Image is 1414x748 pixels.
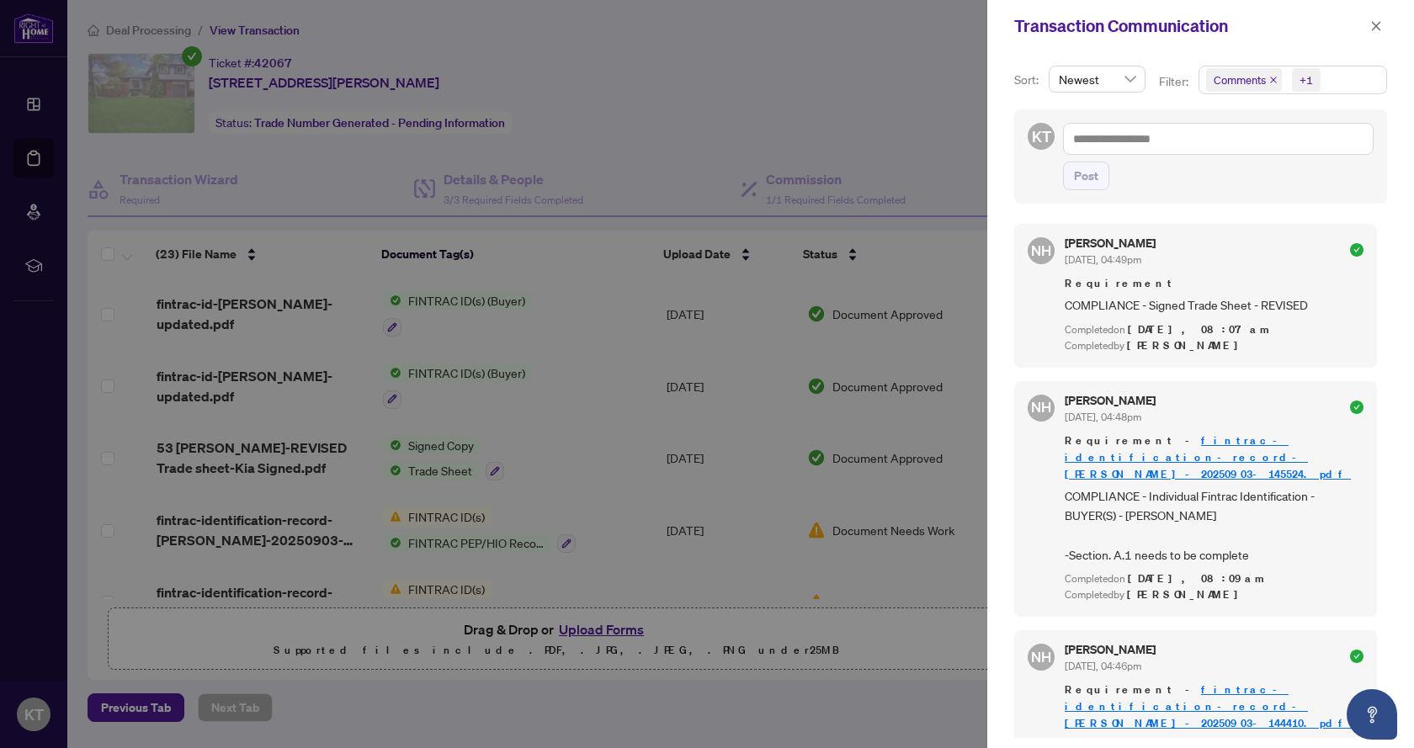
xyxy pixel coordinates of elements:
span: [DATE], 04:48pm [1065,411,1141,423]
h5: [PERSON_NAME] [1065,395,1156,406]
span: NH [1031,396,1051,418]
span: [DATE], 04:46pm [1065,660,1141,672]
span: Requirement - [1065,432,1363,483]
span: KT [1032,125,1051,148]
span: [PERSON_NAME] [1127,338,1247,353]
a: fintrac-identification-record-[PERSON_NAME]-20250903-145524.pdf [1065,433,1351,481]
div: Transaction Communication [1014,13,1365,39]
span: close [1370,20,1382,32]
div: +1 [1300,72,1313,88]
span: check-circle [1350,243,1363,257]
h5: [PERSON_NAME] [1065,237,1156,249]
h5: [PERSON_NAME] [1065,644,1156,655]
span: close [1269,76,1278,84]
span: Requirement - [1065,682,1363,732]
div: Completed by [1065,338,1363,354]
span: [DATE], 08:07am [1128,322,1272,337]
span: check-circle [1350,650,1363,663]
span: check-circle [1350,401,1363,414]
div: Completed by [1065,587,1363,603]
span: [DATE], 04:49pm [1065,253,1141,266]
span: Comments [1214,72,1266,88]
span: Newest [1059,66,1135,92]
button: Open asap [1347,689,1397,740]
span: NH [1031,240,1051,262]
span: [PERSON_NAME] [1127,587,1247,602]
span: NH [1031,646,1051,668]
div: Completed on [1065,322,1363,338]
button: Post [1063,162,1109,190]
span: COMPLIANCE - Signed Trade Sheet - REVISED [1065,295,1363,315]
a: fintrac-identification-record-[PERSON_NAME]-20250903-144410.pdf [1065,682,1351,730]
span: COMPLIANCE - Individual Fintrac Identification - BUYER(S) - [PERSON_NAME] -Section. A.1 needs to ... [1065,486,1363,565]
p: Sort: [1014,71,1042,89]
p: Filter: [1159,72,1191,91]
div: Completed on [1065,571,1363,587]
span: Requirement [1065,275,1363,292]
span: [DATE], 08:09am [1128,571,1267,586]
span: Comments [1206,68,1282,92]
